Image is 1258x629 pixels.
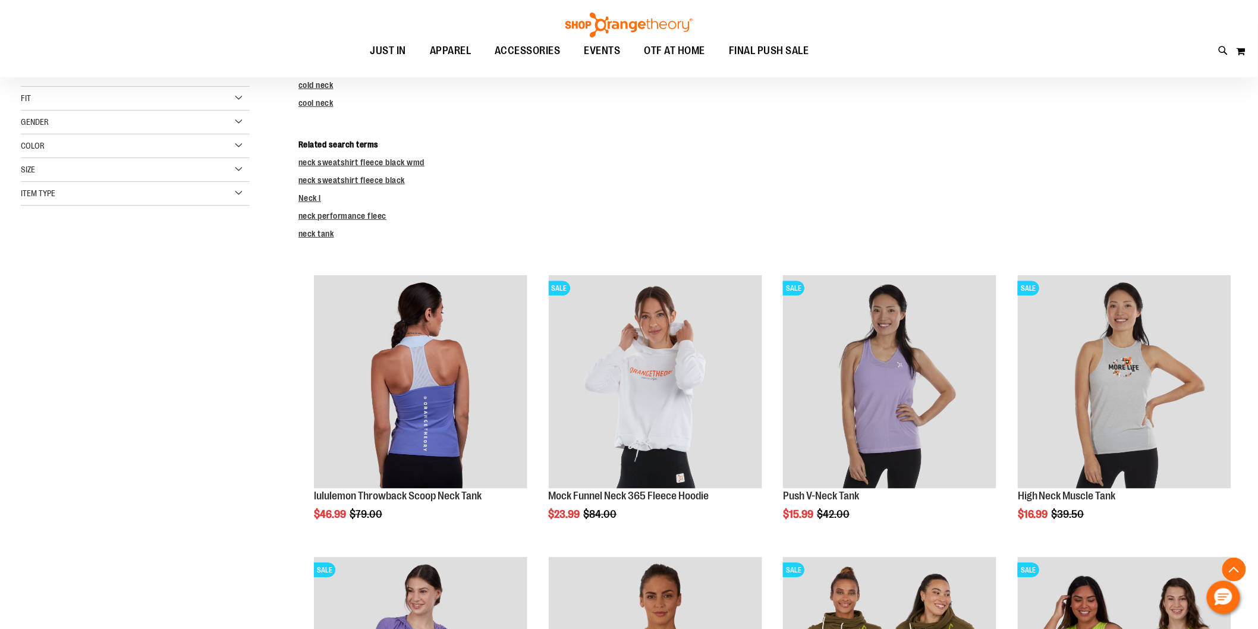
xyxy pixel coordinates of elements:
span: $23.99 [549,508,582,520]
span: SALE [1018,563,1039,577]
a: cold neck [298,80,334,90]
span: Fit [21,93,31,103]
span: Size [21,165,35,174]
span: $79.00 [350,508,384,520]
span: SALE [783,281,804,295]
span: OTF AT HOME [644,37,706,64]
span: $16.99 [1018,508,1050,520]
a: lululemon Throwback Scoop Neck Tank [314,490,482,502]
button: Back To Top [1222,558,1246,581]
span: $84.00 [584,508,619,520]
img: Product image for High Neck Muscle Tank [1018,275,1231,489]
a: Push V-Neck Tank [783,490,859,502]
a: Neck l [298,193,321,203]
span: SALE [549,281,570,295]
span: JUST IN [370,37,406,64]
a: Mock Funnel Neck 365 Fleece Hoodie [549,490,709,502]
span: $15.99 [783,508,815,520]
span: SALE [783,563,804,577]
img: Shop Orangetheory [564,12,694,37]
a: neck tank [298,229,334,238]
span: Gender [21,117,49,127]
div: product [1012,269,1237,551]
img: Product image for lululemon Throwback Scoop Neck Tank [314,275,527,489]
a: neck sweatshirt fleece black wmd [298,158,424,167]
img: Product image for Mock Funnel Neck 365 Fleece Hoodie [549,275,762,489]
a: EVENTS [573,37,633,65]
dt: Related search terms [298,139,1237,150]
button: Hello, have a question? Let’s chat. [1207,581,1240,614]
a: APPAREL [418,37,483,65]
a: High Neck Muscle Tank [1018,490,1116,502]
span: ACCESSORIES [495,37,561,64]
span: $46.99 [314,508,348,520]
a: ACCESSORIES [483,37,573,65]
span: $42.00 [817,508,851,520]
a: Product image for lululemon Throwback Scoop Neck Tank [314,275,527,490]
span: APPAREL [430,37,471,64]
span: SALE [1018,281,1039,295]
a: FINAL PUSH SALE [717,37,821,65]
div: product [777,269,1002,551]
div: product [543,269,768,551]
a: neck sweatshirt fleece black [298,175,405,185]
span: EVENTS [584,37,621,64]
a: cool neck [298,98,334,108]
span: Item Type [21,188,55,198]
img: Product image for Push V-Neck Tank [783,275,996,489]
span: Brand [21,70,45,79]
a: Product image for Push V-Neck TankSALESALESALE [783,275,996,490]
span: $39.50 [1052,508,1086,520]
a: OTF AT HOME [633,37,718,65]
a: neck performance fleec [298,211,386,221]
a: JUST IN [358,37,418,65]
span: SALE [314,563,335,577]
span: FINAL PUSH SALE [729,37,809,64]
a: Product image for Mock Funnel Neck 365 Fleece HoodieSALESALESALE [549,275,762,490]
a: Product image for High Neck Muscle TankSALESALESALE [1018,275,1231,490]
span: Color [21,141,45,150]
div: product [308,269,533,551]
